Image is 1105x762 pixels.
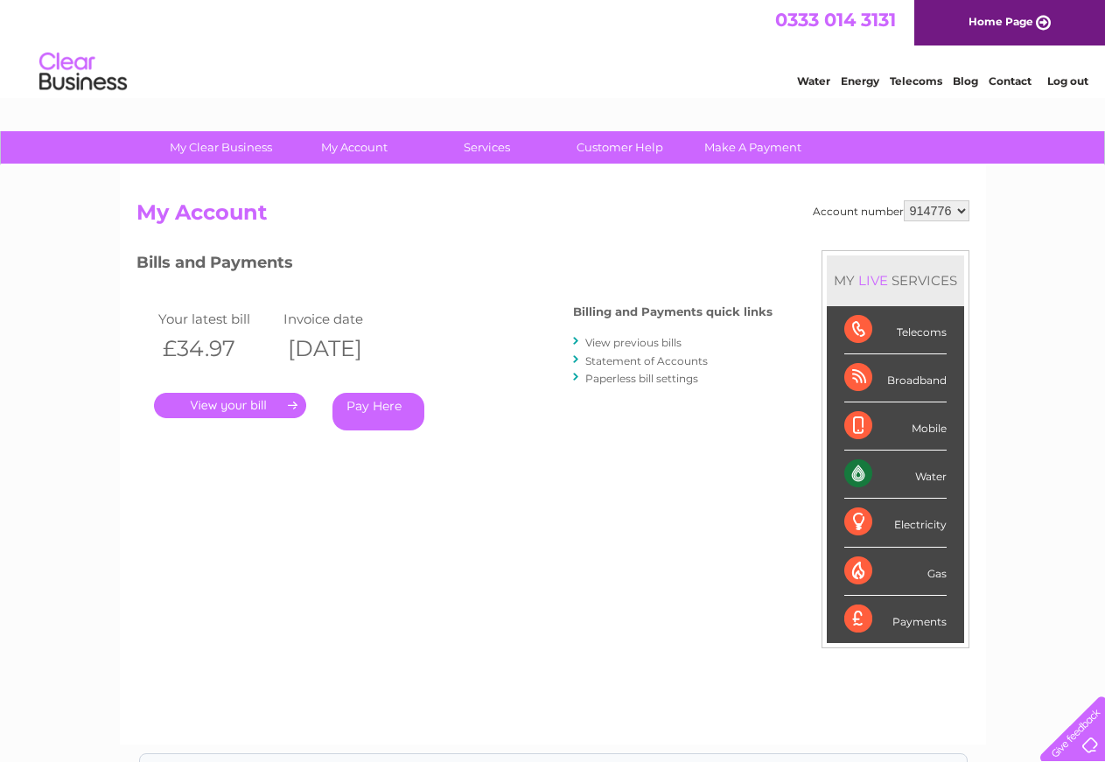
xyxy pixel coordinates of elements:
div: Clear Business is a trading name of Verastar Limited (registered in [GEOGRAPHIC_DATA] No. 3667643... [140,10,967,85]
a: Energy [841,74,879,87]
a: Paperless bill settings [585,372,698,385]
img: logo.png [38,45,128,99]
a: Services [415,131,559,164]
a: Statement of Accounts [585,354,708,367]
a: Contact [989,74,1032,87]
a: . [154,393,306,418]
a: My Clear Business [149,131,293,164]
a: Pay Here [332,393,424,430]
a: Log out [1047,74,1088,87]
h4: Billing and Payments quick links [573,305,773,318]
div: LIVE [855,272,892,289]
h2: My Account [136,200,969,234]
div: Account number [813,200,969,221]
td: Your latest bill [154,307,280,331]
a: 0333 014 3131 [775,9,896,31]
div: Mobile [844,402,947,451]
a: Telecoms [890,74,942,87]
h3: Bills and Payments [136,250,773,281]
a: My Account [282,131,426,164]
td: Invoice date [279,307,405,331]
a: Customer Help [548,131,692,164]
div: Electricity [844,499,947,547]
div: MY SERVICES [827,255,964,305]
div: Telecoms [844,306,947,354]
a: View previous bills [585,336,682,349]
a: Blog [953,74,978,87]
div: Payments [844,596,947,643]
div: Broadband [844,354,947,402]
a: Water [797,74,830,87]
a: Make A Payment [681,131,825,164]
th: £34.97 [154,331,280,367]
div: Gas [844,548,947,596]
th: [DATE] [279,331,405,367]
div: Water [844,451,947,499]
